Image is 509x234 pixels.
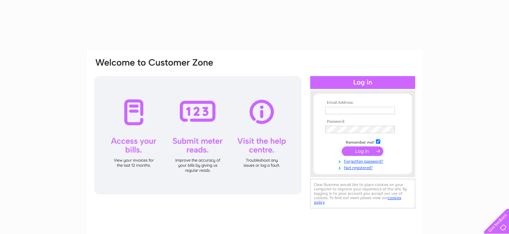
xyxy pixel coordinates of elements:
th: Email Address: [323,100,402,105]
a: Not registered? [325,164,402,170]
a: cookies policy [314,195,401,205]
input: Submit [342,146,383,156]
th: Password: [323,119,402,124]
div: Clear Business would like to place cookies on your computer to improve your experience of the sit... [310,179,415,208]
td: Remember me? [323,138,402,145]
a: Forgotten password? [325,158,402,164]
